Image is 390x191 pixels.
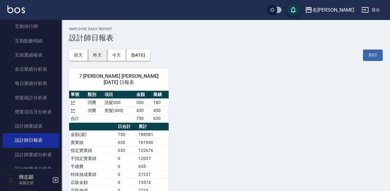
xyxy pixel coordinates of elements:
a: 營業統計分析表 [2,91,59,105]
a: 互助業績報表 [2,48,59,62]
button: 登出 [359,4,383,16]
td: 實業績 [69,138,116,146]
th: 日合計 [116,123,137,131]
td: 450 [135,106,152,114]
img: Logo [7,6,25,13]
img: Person [5,174,17,186]
td: 750 [116,130,137,138]
td: 0 [116,154,137,162]
th: 單號 [69,91,86,99]
td: 12037 [137,154,169,162]
th: 累計 [137,123,169,131]
td: 655 [137,162,169,170]
a: 互助點數明細 [2,34,59,48]
td: 630 [116,138,137,146]
td: 手續費 [69,162,116,170]
td: 指定實業績 [69,146,116,154]
h3: 設計師日報表 [69,34,383,42]
th: 業績 [152,91,169,99]
td: 750 [135,114,152,122]
button: [DATE] [126,50,150,61]
th: 項目 [103,91,135,99]
td: 122676 [137,146,169,154]
a: 每日業績分析表 [2,76,59,90]
a: 設計師日報表 [2,133,59,147]
td: 金額(虛) [69,130,116,138]
a: 營業項目月分析表 [2,105,59,119]
td: 消費 [86,106,103,114]
span: 7 [PERSON_NAME] [PERSON_NAME][DATE] 日報表 [76,73,161,86]
table: a dense table [69,91,169,123]
a: 互助排行榜 [2,19,59,34]
td: 450 [152,106,169,114]
td: 0 [116,162,137,170]
h5: 簡志穎 [19,174,50,180]
td: 13574 [137,178,169,186]
td: 630 [152,114,169,122]
a: 設計師業績分析表 [2,148,59,162]
td: 洗髮300 [103,98,135,106]
td: 特殊抽成業績 [69,170,116,178]
td: 不指定實業績 [69,154,116,162]
button: 今天 [107,50,126,61]
td: 合計 [69,114,86,122]
button: 名[PERSON_NAME] [302,4,356,16]
a: 設計師業績表 [2,119,59,133]
button: 昨天 [88,50,107,61]
td: 消費 [86,98,103,106]
p: 高階主管 [19,180,50,186]
td: 188581 [137,130,169,138]
td: 剪髮(400) [103,106,135,114]
td: 300 [135,98,152,106]
td: 180 [152,98,169,106]
td: 27227 [137,170,169,178]
td: 630 [116,146,137,154]
td: 0 [116,170,137,178]
div: 名[PERSON_NAME] [312,6,354,14]
a: 設計師業績月報表 [2,162,59,176]
a: 全店業績分析表 [2,62,59,76]
td: 0 [116,178,137,186]
h2: Employee Daily Report [69,27,383,31]
td: 店販金額 [69,178,116,186]
th: 金額 [135,91,152,99]
button: 列印 [363,50,383,61]
button: save [287,4,299,16]
button: 前天 [69,50,88,61]
th: 類別 [86,91,103,99]
td: 161940 [137,138,169,146]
